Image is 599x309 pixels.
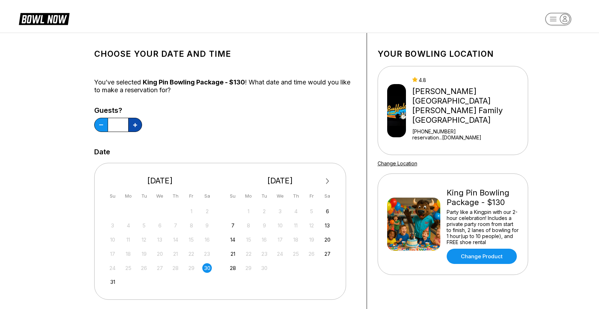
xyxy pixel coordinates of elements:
div: Choose Saturday, September 13th, 2025 [323,221,332,230]
div: Not available Monday, August 25th, 2025 [124,263,133,273]
div: Party like a Kingpin with our 2-hour celebration! Includes a private party room from start to fin... [447,209,519,245]
div: Choose Sunday, August 31st, 2025 [108,277,117,287]
div: Not available Sunday, August 3rd, 2025 [108,221,117,230]
div: Su [108,191,117,201]
a: reservation...[DOMAIN_NAME] [412,134,525,140]
div: Not available Wednesday, August 13th, 2025 [155,235,165,244]
div: Not available Thursday, August 7th, 2025 [171,221,180,230]
div: Su [228,191,238,201]
div: Not available Thursday, September 11th, 2025 [291,221,301,230]
div: Choose Saturday, September 20th, 2025 [323,235,332,244]
div: Not available Tuesday, August 26th, 2025 [139,263,149,273]
button: Next Month [322,176,333,187]
img: King Pin Bowling Package - $130 [387,198,440,251]
div: Not available Tuesday, August 5th, 2025 [139,221,149,230]
div: Not available Friday, September 26th, 2025 [307,249,316,259]
div: Not available Thursday, September 25th, 2025 [291,249,301,259]
h1: Choose your Date and time [94,49,356,59]
div: Not available Saturday, August 2nd, 2025 [202,206,212,216]
div: Not available Friday, August 22nd, 2025 [187,249,196,259]
label: Date [94,148,110,156]
div: Sa [202,191,212,201]
div: Not available Monday, August 11th, 2025 [124,235,133,244]
a: Change Location [378,160,417,166]
div: Not available Monday, September 22nd, 2025 [244,249,253,259]
div: Choose Saturday, September 6th, 2025 [323,206,332,216]
div: Not available Sunday, August 10th, 2025 [108,235,117,244]
div: Not available Wednesday, September 17th, 2025 [275,235,285,244]
div: Not available Tuesday, September 9th, 2025 [260,221,269,230]
div: [PERSON_NAME][GEOGRAPHIC_DATA] [PERSON_NAME] Family [GEOGRAPHIC_DATA] [412,87,525,125]
div: Mo [124,191,133,201]
div: month 2025-08 [107,206,213,287]
div: Not available Friday, September 12th, 2025 [307,221,316,230]
div: Not available Friday, August 29th, 2025 [187,263,196,273]
div: Not available Monday, September 8th, 2025 [244,221,253,230]
div: Not available Wednesday, September 10th, 2025 [275,221,285,230]
div: month 2025-09 [227,206,333,273]
div: [PHONE_NUMBER] [412,128,525,134]
div: Not available Friday, August 15th, 2025 [187,235,196,244]
div: Not available Tuesday, September 30th, 2025 [260,263,269,273]
div: Sa [323,191,332,201]
div: Choose Sunday, September 14th, 2025 [228,235,238,244]
div: Not available Saturday, August 16th, 2025 [202,235,212,244]
div: Not available Friday, August 8th, 2025 [187,221,196,230]
div: Th [171,191,180,201]
div: Choose Saturday, September 27th, 2025 [323,249,332,259]
div: Not available Saturday, August 23rd, 2025 [202,249,212,259]
div: Choose Saturday, August 30th, 2025 [202,263,212,273]
label: Guests? [94,106,142,114]
div: Fr [187,191,196,201]
div: Not available Tuesday, August 12th, 2025 [139,235,149,244]
div: [DATE] [225,176,335,186]
div: Not available Thursday, August 28th, 2025 [171,263,180,273]
div: Not available Sunday, August 17th, 2025 [108,249,117,259]
div: Tu [260,191,269,201]
div: Not available Friday, September 19th, 2025 [307,235,316,244]
div: Not available Saturday, August 9th, 2025 [202,221,212,230]
a: Change Product [447,249,517,264]
div: We [275,191,285,201]
div: Not available Friday, September 5th, 2025 [307,206,316,216]
div: Not available Friday, August 1st, 2025 [187,206,196,216]
div: Choose Sunday, September 28th, 2025 [228,263,238,273]
div: Not available Tuesday, August 19th, 2025 [139,249,149,259]
div: Th [291,191,301,201]
div: Not available Thursday, September 18th, 2025 [291,235,301,244]
div: Not available Wednesday, August 27th, 2025 [155,263,165,273]
div: Not available Thursday, August 14th, 2025 [171,235,180,244]
div: King Pin Bowling Package - $130 [447,188,519,207]
div: Not available Monday, September 29th, 2025 [244,263,253,273]
div: Choose Sunday, September 7th, 2025 [228,221,238,230]
div: Not available Sunday, August 24th, 2025 [108,263,117,273]
div: Mo [244,191,253,201]
div: Not available Tuesday, September 2nd, 2025 [260,206,269,216]
div: Not available Thursday, August 21st, 2025 [171,249,180,259]
div: Not available Tuesday, September 23rd, 2025 [260,249,269,259]
div: 4.8 [412,77,525,83]
div: Not available Wednesday, September 24th, 2025 [275,249,285,259]
div: Not available Wednesday, September 3rd, 2025 [275,206,285,216]
span: King Pin Bowling Package - $130 [143,78,245,86]
div: Not available Monday, August 4th, 2025 [124,221,133,230]
div: Fr [307,191,316,201]
div: [DATE] [105,176,215,186]
div: Not available Tuesday, September 16th, 2025 [260,235,269,244]
div: Choose Sunday, September 21st, 2025 [228,249,238,259]
div: Tu [139,191,149,201]
div: Not available Monday, September 1st, 2025 [244,206,253,216]
div: Not available Thursday, September 4th, 2025 [291,206,301,216]
div: Not available Monday, August 18th, 2025 [124,249,133,259]
div: Not available Monday, September 15th, 2025 [244,235,253,244]
div: Not available Wednesday, August 20th, 2025 [155,249,165,259]
div: Not available Wednesday, August 6th, 2025 [155,221,165,230]
div: You’ve selected ! What date and time would you like to make a reservation for? [94,78,356,94]
div: We [155,191,165,201]
h1: Your bowling location [378,49,528,59]
img: Buffaloe Lanes Mebane Family Bowling Center [387,84,406,137]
